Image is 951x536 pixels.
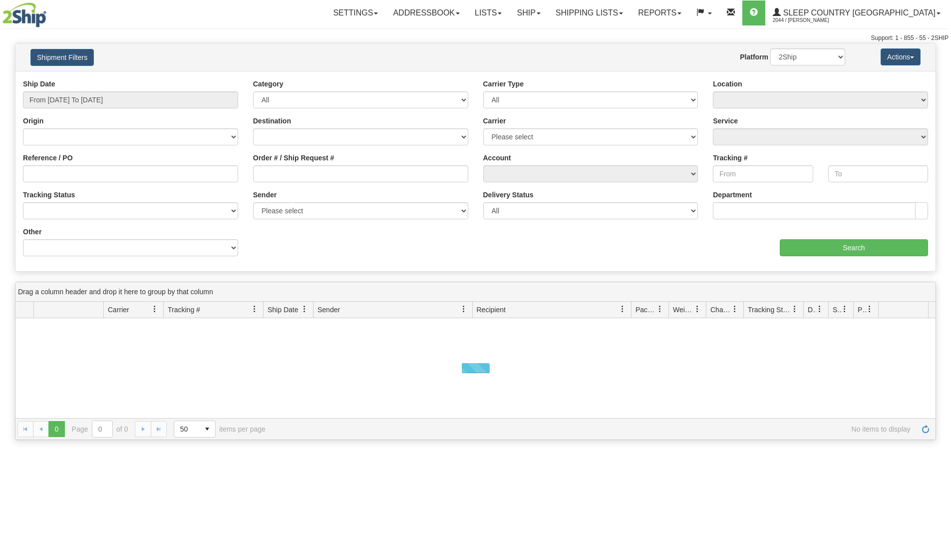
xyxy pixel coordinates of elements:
a: Tracking # filter column settings [246,301,263,318]
a: Refresh [918,421,934,437]
a: Settings [325,0,385,25]
span: Page 0 [48,421,64,437]
button: Actions [881,48,921,65]
span: Shipment Issues [833,305,841,315]
input: To [828,165,928,182]
label: Order # / Ship Request # [253,153,334,163]
a: Delivery Status filter column settings [811,301,828,318]
a: Weight filter column settings [689,301,706,318]
img: logo2044.jpg [2,2,46,27]
label: Carrier Type [483,79,524,89]
a: Pickup Status filter column settings [861,301,878,318]
span: Ship Date [268,305,298,315]
label: Tracking Status [23,190,75,200]
span: Tracking # [168,305,200,315]
span: Weight [673,305,694,315]
iframe: chat widget [928,217,950,319]
label: Delivery Status [483,190,534,200]
label: Category [253,79,284,89]
a: Ship [509,0,548,25]
label: Department [713,190,752,200]
span: select [199,421,215,437]
button: Shipment Filters [30,49,94,66]
span: Recipient [477,305,506,315]
a: Packages filter column settings [651,301,668,318]
span: Sender [317,305,340,315]
span: Page sizes drop down [174,421,216,438]
label: Ship Date [23,79,55,89]
a: Sender filter column settings [455,301,472,318]
span: Charge [710,305,731,315]
label: Platform [740,52,768,62]
label: Other [23,227,41,237]
a: Reports [631,0,689,25]
label: Carrier [483,116,506,126]
label: Location [713,79,742,89]
span: Delivery Status [808,305,816,315]
a: Ship Date filter column settings [296,301,313,318]
a: Recipient filter column settings [614,301,631,318]
a: Charge filter column settings [726,301,743,318]
div: grid grouping header [15,282,936,302]
a: Shipment Issues filter column settings [836,301,853,318]
div: Support: 1 - 855 - 55 - 2SHIP [2,34,949,42]
span: 2044 / [PERSON_NAME] [773,15,848,25]
span: No items to display [280,425,911,433]
span: Sleep Country [GEOGRAPHIC_DATA] [781,8,936,17]
span: items per page [174,421,266,438]
span: 50 [180,424,193,434]
input: Search [780,239,928,256]
label: Reference / PO [23,153,73,163]
a: Shipping lists [548,0,631,25]
input: From [713,165,813,182]
a: Sleep Country [GEOGRAPHIC_DATA] 2044 / [PERSON_NAME] [765,0,948,25]
label: Tracking # [713,153,747,163]
label: Destination [253,116,291,126]
span: Carrier [108,305,129,315]
label: Origin [23,116,43,126]
span: Packages [635,305,656,315]
span: Tracking Status [748,305,791,315]
span: Page of 0 [72,421,128,438]
label: Account [483,153,511,163]
a: Addressbook [385,0,467,25]
a: Carrier filter column settings [146,301,163,318]
a: Tracking Status filter column settings [786,301,803,318]
span: Pickup Status [858,305,866,315]
label: Sender [253,190,277,200]
label: Service [713,116,738,126]
a: Lists [467,0,509,25]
